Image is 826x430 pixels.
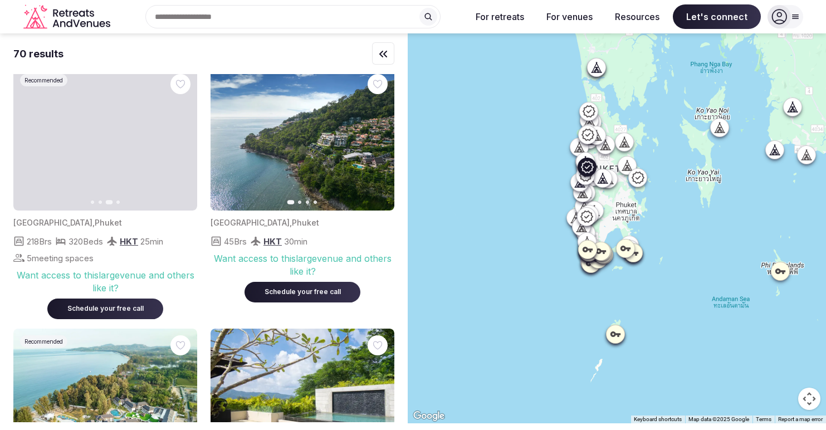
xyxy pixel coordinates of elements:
img: Featured image for venue [211,67,394,211]
span: 218 Brs [27,236,52,247]
div: 70 results [13,47,63,61]
span: Recommended [25,76,63,84]
span: Phuket [292,218,319,227]
button: Go to slide 4 [314,201,317,204]
button: Resources [606,4,668,29]
img: Featured image for venue [13,67,197,211]
span: 30 min [284,236,307,247]
button: Go to slide 3 [106,200,113,204]
span: HKT [120,236,138,247]
span: Recommended [25,338,63,345]
svg: Retreats and Venues company logo [23,4,113,30]
a: Schedule your free call [245,285,360,296]
span: [GEOGRAPHIC_DATA] [13,218,92,227]
span: 5 meeting spaces [27,252,94,264]
button: Go to slide 2 [298,201,301,204]
a: Schedule your free call [47,302,163,313]
span: [GEOGRAPHIC_DATA] [211,218,290,227]
button: Go to slide 2 [99,201,102,204]
button: Go to slide 1 [91,201,94,204]
img: Google [410,409,447,423]
span: 320 Beds [69,236,103,247]
a: Open this area in Google Maps (opens a new window) [410,409,447,423]
span: , [92,218,95,227]
button: Go to slide 4 [116,201,120,204]
button: Go to slide 3 [306,201,309,204]
div: Want access to this large venue and others like it? [13,269,197,294]
span: 45 Brs [224,236,247,247]
div: Recommended [20,335,67,348]
span: Map data ©2025 Google [688,416,749,422]
button: For venues [537,4,602,29]
button: Go to slide 1 [287,200,295,204]
span: Phuket [95,218,122,227]
div: Recommended [20,74,67,86]
span: 25 min [140,236,163,247]
div: Schedule your free call [61,304,150,314]
span: , [290,218,292,227]
button: Map camera controls [798,388,820,410]
div: Schedule your free call [258,287,347,297]
span: Let's connect [673,4,761,29]
a: Report a map error [778,416,823,422]
button: Keyboard shortcuts [634,416,682,423]
span: HKT [263,236,282,247]
button: For retreats [467,4,533,29]
div: Want access to this large venue and others like it? [211,252,394,277]
a: Visit the homepage [23,4,113,30]
a: Terms (opens in new tab) [756,416,771,422]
